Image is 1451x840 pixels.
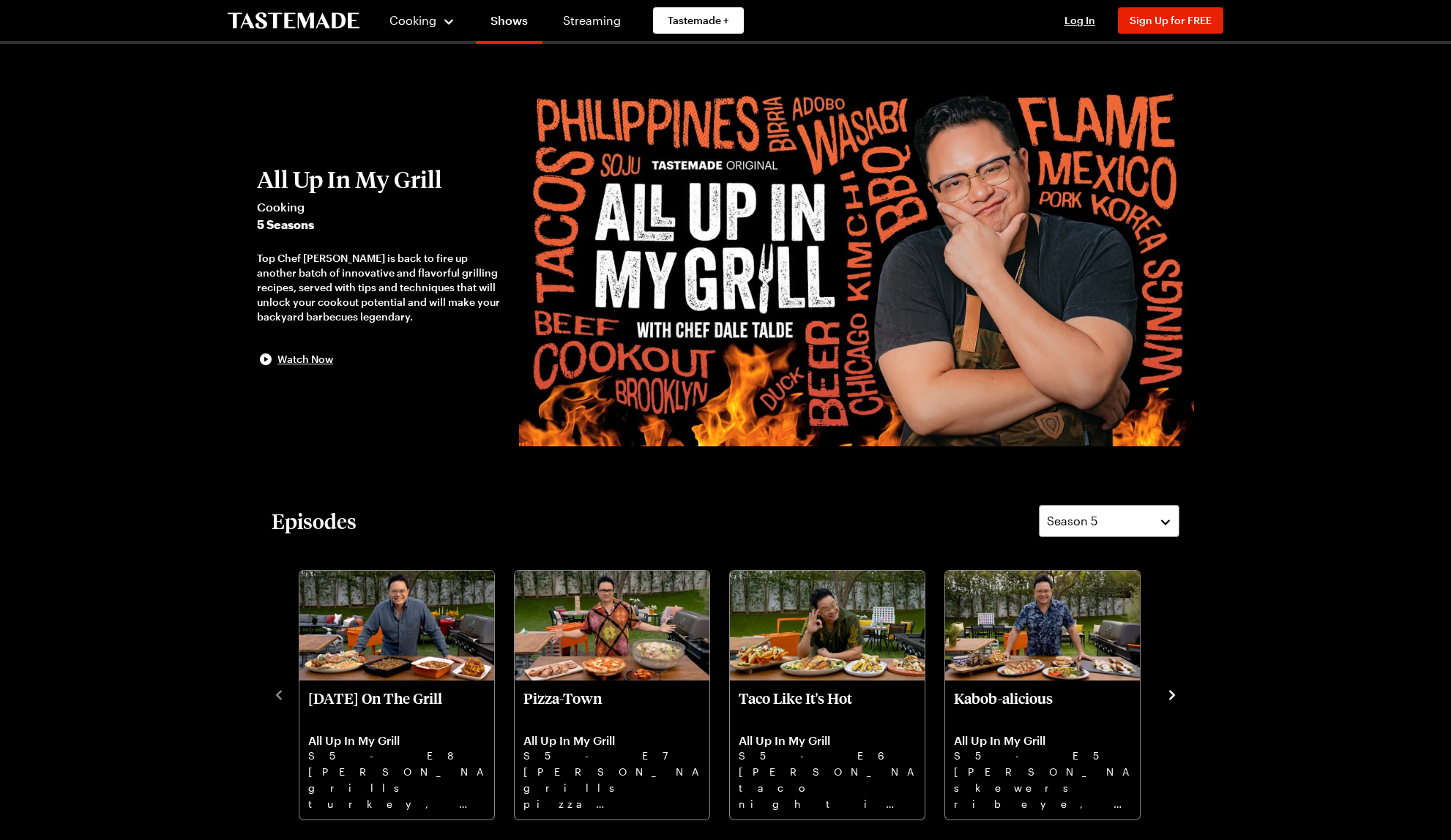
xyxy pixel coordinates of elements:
[257,166,504,368] button: All Up In My GrillCooking5 SeasonsTop Chef [PERSON_NAME] is back to fire up another batch of inno...
[1165,685,1179,702] button: navigate to next item
[730,571,925,820] div: Taco Like It's Hot
[257,251,504,324] div: Top Chef [PERSON_NAME] is back to fire up another batch of innovative and flavorful grilling reci...
[272,508,357,534] h2: Episodes
[1047,512,1097,530] span: Season 5
[739,689,916,724] p: Taco Like It's Hot
[1130,14,1212,26] span: Sign Up for FREE
[308,764,485,811] p: [PERSON_NAME] grills turkey, smoky sides, and pumpkin donut bread pudding. [DATE] just hit differ...
[1051,13,1109,28] button: Log In
[389,13,436,27] span: Cooking
[308,748,485,764] p: S5 - E8
[272,685,286,702] button: navigate to previous item
[728,566,944,821] div: 3 / 8
[730,571,925,680] img: Taco Like It's Hot
[954,733,1131,748] p: All Up In My Grill
[954,764,1131,811] p: [PERSON_NAME] skewers ribeye, salmon, smoky eggplant dip, and grilled peaches. Food on sticks nev...
[945,571,1140,680] img: Kabob-alicious
[1064,14,1095,26] span: Log In
[523,748,701,764] p: S5 - E7
[308,733,485,748] p: All Up In My Grill
[523,689,701,724] p: Pizza-Town
[945,571,1140,820] div: Kabob-alicious
[954,689,1131,811] a: Kabob-alicious
[389,3,455,38] button: Cooking
[513,566,728,821] div: 2 / 8
[523,689,701,811] a: Pizza-Town
[277,352,333,367] span: Watch Now
[308,689,485,724] p: [DATE] On The Grill
[308,689,485,811] a: Thanksgiving On The Grill
[228,12,359,29] a: To Tastemade Home Page
[257,198,504,216] span: Cooking
[523,733,701,748] p: All Up In My Grill
[299,571,494,680] img: Thanksgiving On The Grill
[519,88,1194,446] img: All Up In My Grill
[523,764,701,811] p: [PERSON_NAME] grills pizza bagels, pasta pie, epic chop salad, and caramel olive oil cake. Pizza ...
[1039,505,1179,537] button: Season 5
[944,566,1159,821] div: 4 / 8
[668,13,729,28] span: Tastemade +
[739,748,916,764] p: S5 - E6
[299,571,494,820] div: Thanksgiving On The Grill
[653,7,744,34] a: Tastemade +
[515,571,709,820] div: Pizza-Town
[1118,7,1223,34] button: Sign Up for FREE
[476,3,542,44] a: Shows
[739,689,916,811] a: Taco Like It's Hot
[739,764,916,811] p: [PERSON_NAME] taco night is next-level: crispy corn ribs, grilled pepian chicken, sweet empanadas...
[739,733,916,748] p: All Up In My Grill
[298,566,513,821] div: 1 / 8
[515,571,709,680] img: Pizza-Town
[954,748,1131,764] p: S5 - E5
[257,166,504,192] h2: All Up In My Grill
[954,689,1131,724] p: Kabob-alicious
[257,216,504,233] span: 5 Seasons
